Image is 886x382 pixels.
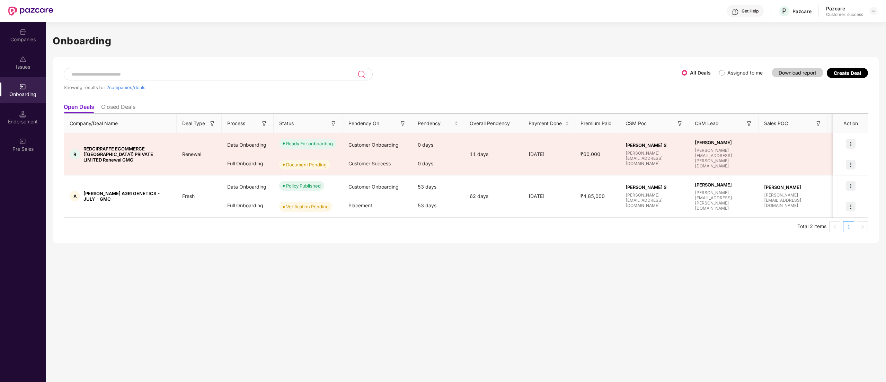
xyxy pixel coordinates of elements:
[695,148,753,168] span: [PERSON_NAME][EMAIL_ADDRESS][PERSON_NAME][DOMAIN_NAME]
[523,150,575,158] div: [DATE]
[412,136,464,154] div: 0 days
[83,191,171,202] span: [PERSON_NAME] AGRI GENETICS - JULY - GMC
[523,114,575,133] th: Payment Done
[222,136,274,154] div: Data Onboarding
[857,221,868,232] button: right
[575,193,610,199] span: ₹4,85,000
[261,120,268,127] img: svg+xml;base64,PHN2ZyB3aWR0aD0iMTYiIGhlaWdodD0iMTYiIHZpZXdCb3g9IjAgMCAxNiAxNiIgZmlsbD0ibm9uZSIgeG...
[676,120,683,127] img: svg+xml;base64,PHN2ZyB3aWR0aD0iMTYiIGhlaWdodD0iMTYiIHZpZXdCb3g9IjAgMCAxNiAxNiIgZmlsbD0ibm9uZSIgeG...
[833,225,837,229] span: left
[348,142,399,148] span: Customer Onboarding
[575,114,620,133] th: Premium Paid
[286,203,329,210] div: Verification Pending
[834,70,861,76] div: Create Deal
[626,150,684,166] span: [PERSON_NAME][EMAIL_ADDRESS][DOMAIN_NAME]
[412,154,464,173] div: 0 days
[857,221,868,232] li: Next Page
[727,70,763,76] label: Assigned to me
[746,120,753,127] img: svg+xml;base64,PHN2ZyB3aWR0aD0iMTYiIGhlaWdodD0iMTYiIHZpZXdCb3g9IjAgMCAxNiAxNiIgZmlsbD0ibm9uZSIgeG...
[101,103,135,113] li: Closed Deals
[279,120,294,127] span: Status
[222,177,274,196] div: Data Onboarding
[695,140,753,145] span: [PERSON_NAME]
[182,120,205,127] span: Deal Type
[8,7,53,16] img: New Pazcare Logo
[464,114,523,133] th: Overall Pendency
[764,184,822,190] span: [PERSON_NAME]
[797,221,826,232] li: Total 2 items
[695,120,719,127] span: CSM Lead
[286,161,327,168] div: Document Pending
[83,146,171,163] span: REDGIRRAFFE ECOMMERCE ([GEOGRAPHIC_DATA]) PRIVATE LIMITED Renewal GMC
[846,181,856,191] img: icon
[348,160,391,166] span: Customer Success
[846,202,856,211] img: icon
[70,191,80,201] div: A
[222,196,274,215] div: Full Onboarding
[732,8,739,15] img: svg+xml;base64,PHN2ZyBpZD0iSGVscC0zMngzMiIgeG1sbnM9Imh0dHA6Ly93d3cudzMub3JnLzIwMDAvc3ZnIiB3aWR0aD...
[626,120,647,127] span: CSM Poc
[626,142,684,148] span: [PERSON_NAME] S
[860,225,865,229] span: right
[177,193,200,199] span: Fresh
[106,85,145,90] span: 2 companies/deals
[222,154,274,173] div: Full Onboarding
[227,120,245,127] span: Process
[833,114,868,133] th: Action
[523,192,575,200] div: [DATE]
[792,8,812,15] div: Pazcare
[764,120,788,127] span: Sales POC
[286,182,321,189] div: Policy Published
[412,114,464,133] th: Pendency
[826,5,863,12] div: Pazcare
[64,114,177,133] th: Company/Deal Name
[772,68,823,77] button: Download report
[626,192,684,208] span: [PERSON_NAME][EMAIL_ADDRESS][DOMAIN_NAME]
[348,184,399,190] span: Customer Onboarding
[19,111,26,118] img: svg+xml;base64,PHN2ZyB3aWR0aD0iMTQuNSIgaGVpZ2h0PSIxNC41IiB2aWV3Qm94PSIwIDAgMTYgMTYiIGZpbGw9Im5vbm...
[19,83,26,90] img: svg+xml;base64,PHN2ZyB3aWR0aD0iMjAiIGhlaWdodD0iMjAiIHZpZXdCb3g9IjAgMCAyMCAyMCIgZmlsbD0ibm9uZSIgeG...
[330,120,337,127] img: svg+xml;base64,PHN2ZyB3aWR0aD0iMTYiIGhlaWdodD0iMTYiIHZpZXdCb3g9IjAgMCAxNiAxNiIgZmlsbD0ibm9uZSIgeG...
[626,184,684,190] span: [PERSON_NAME] S
[846,139,856,149] img: icon
[64,85,682,90] div: Showing results for
[764,192,822,208] span: [PERSON_NAME][EMAIL_ADDRESS][DOMAIN_NAME]
[871,8,876,14] img: svg+xml;base64,PHN2ZyBpZD0iRHJvcGRvd24tMzJ4MzIiIHhtbG5zPSJodHRwOi8vd3d3LnczLm9yZy8yMDAwL3N2ZyIgd2...
[19,138,26,145] img: svg+xml;base64,PHN2ZyB3aWR0aD0iMjAiIGhlaWdodD0iMjAiIHZpZXdCb3g9IjAgMCAyMCAyMCIgZmlsbD0ibm9uZSIgeG...
[209,120,216,127] img: svg+xml;base64,PHN2ZyB3aWR0aD0iMTYiIGhlaWdodD0iMTYiIHZpZXdCb3g9IjAgMCAxNiAxNiIgZmlsbD0ibm9uZSIgeG...
[70,149,80,159] div: R
[348,120,379,127] span: Pendency On
[286,140,333,147] div: Ready For onboarding
[690,70,711,76] label: All Deals
[843,222,854,232] a: 1
[418,120,453,127] span: Pendency
[464,192,523,200] div: 62 days
[348,202,372,208] span: Placement
[64,103,94,113] li: Open Deals
[846,160,856,170] img: icon
[829,221,840,232] button: left
[826,12,863,17] div: Customer_success
[53,33,879,49] h1: Onboarding
[412,196,464,215] div: 53 days
[19,28,26,35] img: svg+xml;base64,PHN2ZyBpZD0iQ29tcGFuaWVzIiB4bWxucz0iaHR0cDovL3d3dy53My5vcmcvMjAwMC9zdmciIHdpZHRoPS...
[529,120,564,127] span: Payment Done
[695,190,753,211] span: [PERSON_NAME][EMAIL_ADDRESS][PERSON_NAME][DOMAIN_NAME]
[464,150,523,158] div: 11 days
[782,7,787,15] span: P
[357,70,365,78] img: svg+xml;base64,PHN2ZyB3aWR0aD0iMjQiIGhlaWdodD0iMjUiIHZpZXdCb3g9IjAgMCAyNCAyNSIgZmlsbD0ibm9uZSIgeG...
[412,177,464,196] div: 53 days
[177,151,207,157] span: Renewal
[829,221,840,232] li: Previous Page
[399,120,406,127] img: svg+xml;base64,PHN2ZyB3aWR0aD0iMTYiIGhlaWdodD0iMTYiIHZpZXdCb3g9IjAgMCAxNiAxNiIgZmlsbD0ibm9uZSIgeG...
[742,8,759,14] div: Get Help
[815,120,822,127] img: svg+xml;base64,PHN2ZyB3aWR0aD0iMTYiIGhlaWdodD0iMTYiIHZpZXdCb3g9IjAgMCAxNiAxNiIgZmlsbD0ibm9uZSIgeG...
[19,56,26,63] img: svg+xml;base64,PHN2ZyBpZD0iSXNzdWVzX2Rpc2FibGVkIiB4bWxucz0iaHR0cDovL3d3dy53My5vcmcvMjAwMC9zdmciIH...
[575,151,606,157] span: ₹60,000
[695,182,753,188] span: [PERSON_NAME]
